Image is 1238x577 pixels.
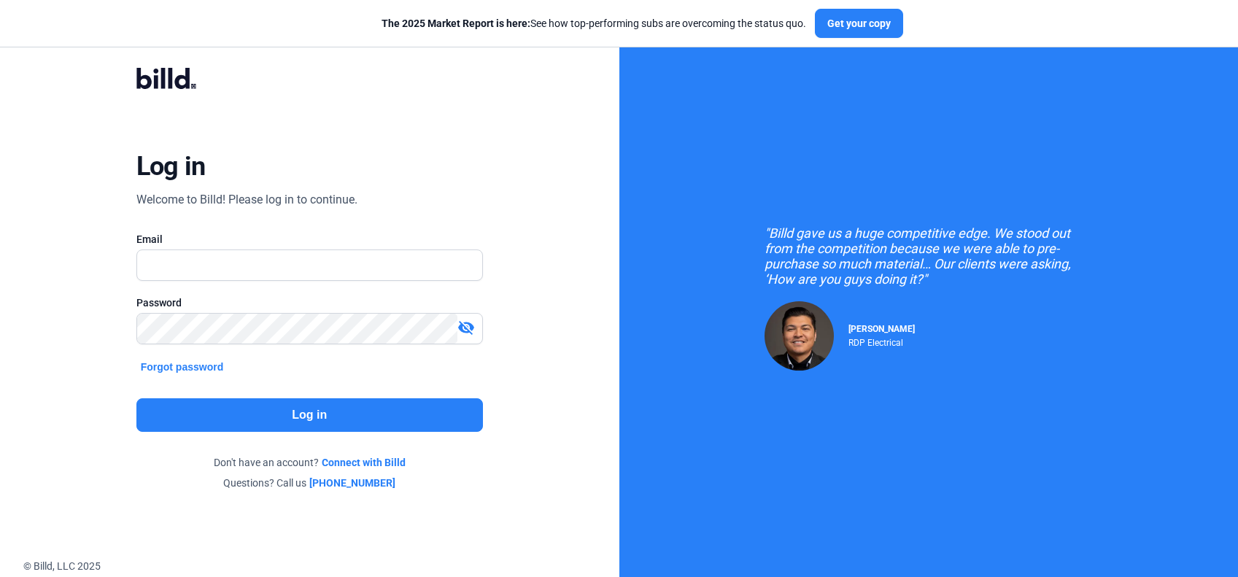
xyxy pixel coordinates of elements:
[815,9,903,38] button: Get your copy
[136,476,483,490] div: Questions? Call us
[136,232,483,247] div: Email
[765,301,834,371] img: Raul Pacheco
[136,150,206,182] div: Log in
[382,18,530,29] span: The 2025 Market Report is here:
[136,359,228,375] button: Forgot password
[322,455,406,470] a: Connect with Billd
[848,324,915,334] span: [PERSON_NAME]
[136,191,357,209] div: Welcome to Billd! Please log in to continue.
[136,398,483,432] button: Log in
[136,295,483,310] div: Password
[136,455,483,470] div: Don't have an account?
[309,476,395,490] a: [PHONE_NUMBER]
[382,16,806,31] div: See how top-performing subs are overcoming the status quo.
[457,319,475,336] mat-icon: visibility_off
[765,225,1093,287] div: "Billd gave us a huge competitive edge. We stood out from the competition because we were able to...
[848,334,915,348] div: RDP Electrical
